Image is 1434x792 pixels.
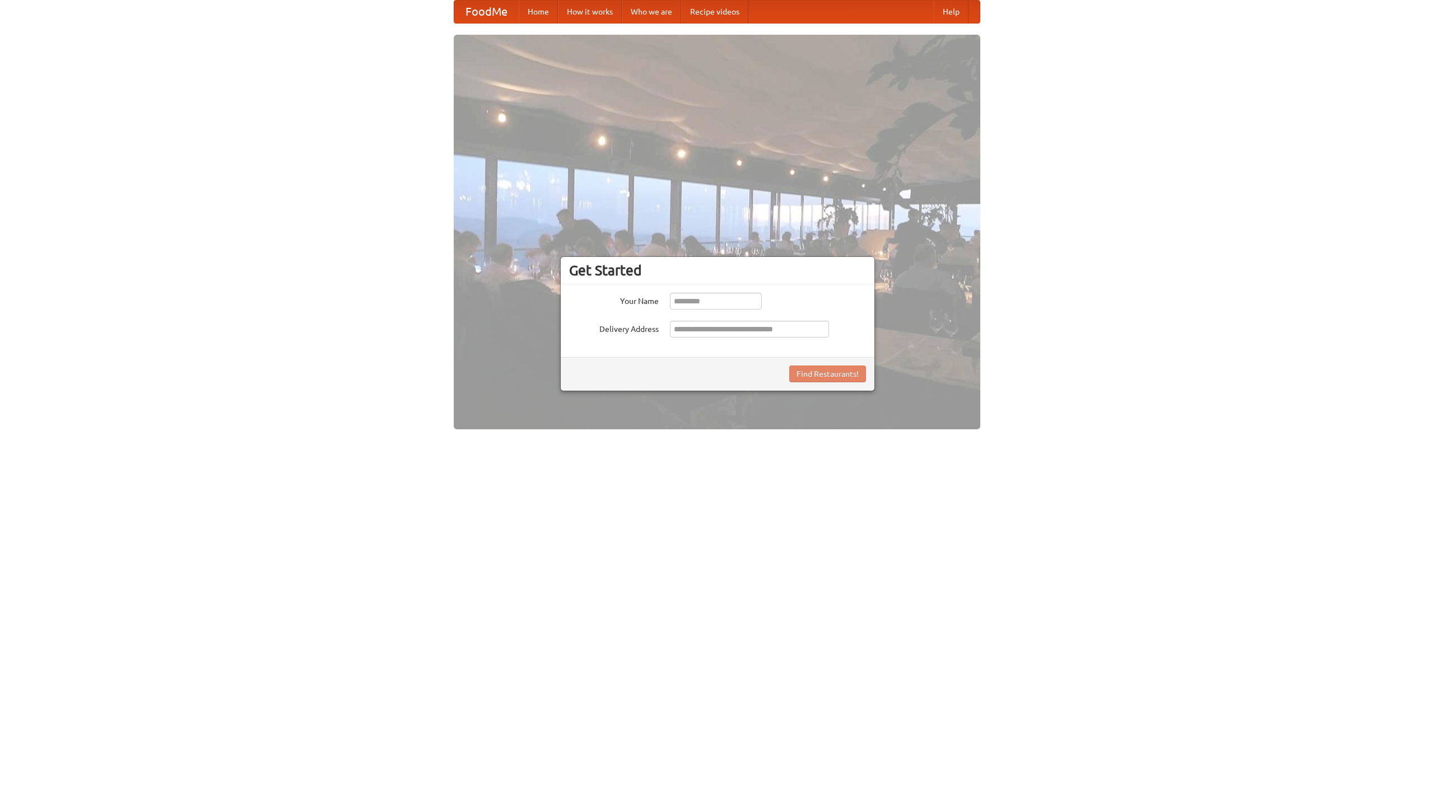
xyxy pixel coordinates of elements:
button: Find Restaurants! [789,365,866,382]
a: FoodMe [454,1,519,23]
h3: Get Started [569,262,866,279]
a: Home [519,1,558,23]
a: How it works [558,1,622,23]
label: Delivery Address [569,321,659,335]
a: Recipe videos [681,1,748,23]
a: Help [934,1,969,23]
a: Who we are [622,1,681,23]
label: Your Name [569,293,659,307]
